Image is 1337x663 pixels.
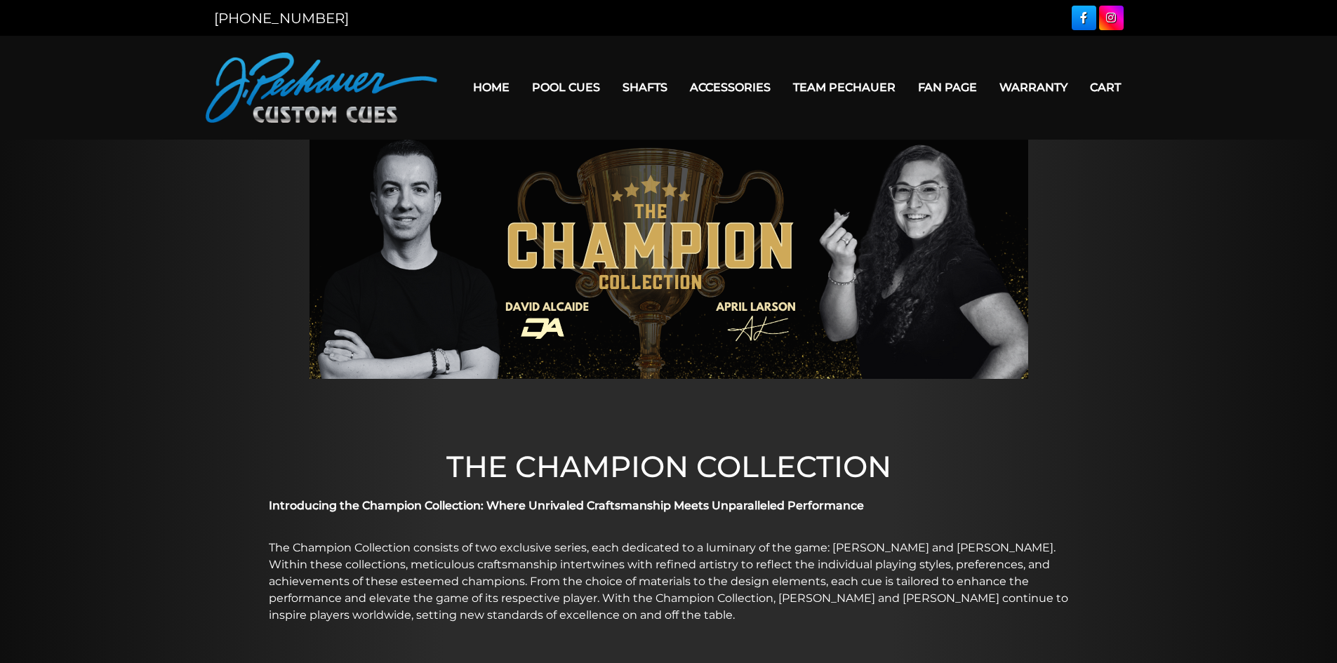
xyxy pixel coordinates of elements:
[269,499,864,512] strong: Introducing the Champion Collection: Where Unrivaled Craftsmanship Meets Unparalleled Performance
[679,69,782,105] a: Accessories
[462,69,521,105] a: Home
[907,69,988,105] a: Fan Page
[521,69,611,105] a: Pool Cues
[269,540,1069,624] p: The Champion Collection consists of two exclusive series, each dedicated to a luminary of the gam...
[782,69,907,105] a: Team Pechauer
[206,53,437,123] img: Pechauer Custom Cues
[214,10,349,27] a: [PHONE_NUMBER]
[1079,69,1132,105] a: Cart
[988,69,1079,105] a: Warranty
[611,69,679,105] a: Shafts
